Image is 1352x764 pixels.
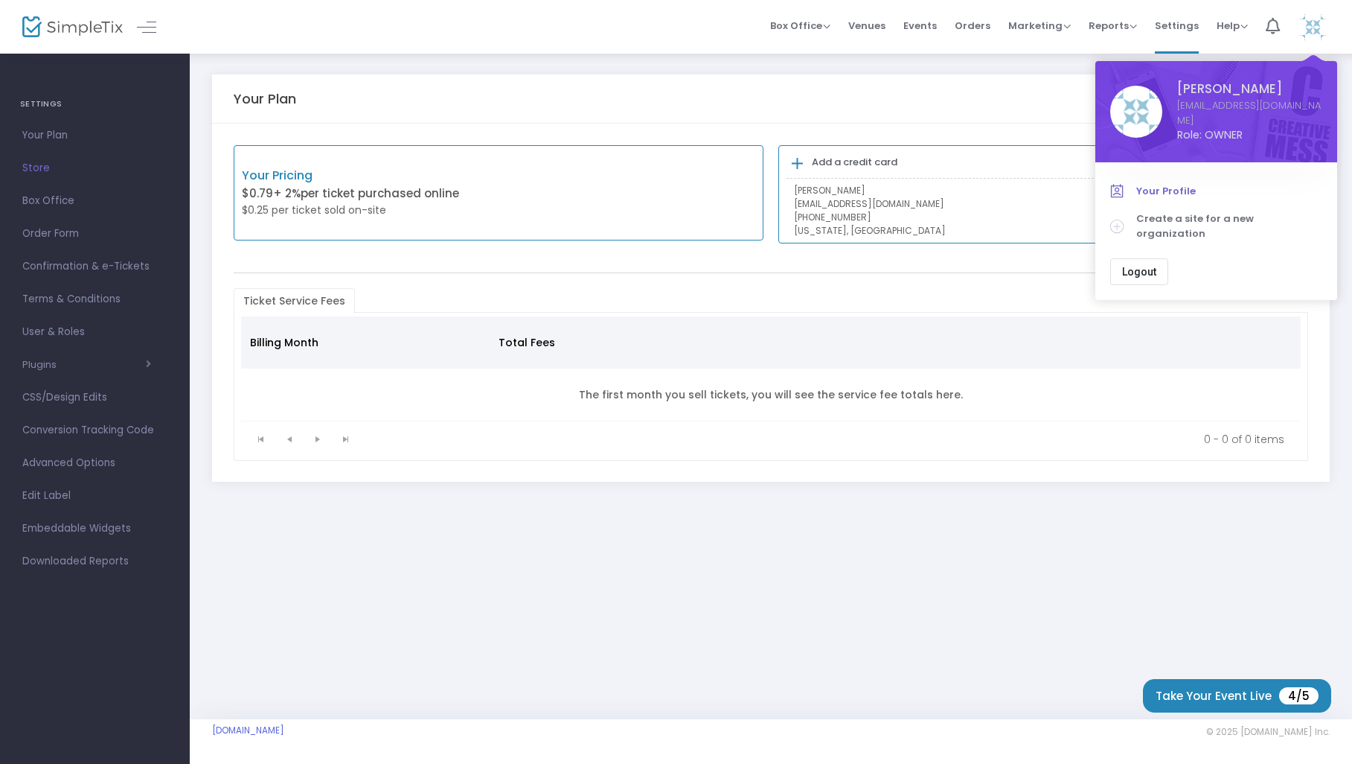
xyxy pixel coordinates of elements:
[22,322,167,342] span: User & Roles
[1155,7,1199,45] span: Settings
[955,7,990,45] span: Orders
[1110,258,1168,285] button: Logout
[794,211,1202,224] p: [PHONE_NUMBER]
[22,519,167,538] span: Embeddable Widgets
[22,421,167,440] span: Conversion Tracking Code
[22,224,167,243] span: Order Form
[22,552,167,571] span: Downloaded Reports
[1177,80,1322,98] span: [PERSON_NAME]
[490,316,716,369] th: Total Fees
[22,388,167,407] span: CSS/Design Edits
[1008,19,1071,33] span: Marketing
[241,369,1301,421] td: The first month you sell tickets, you will see the service fee totals here.
[1136,211,1322,241] span: Create a site for a new organization
[242,185,499,203] p: $0.79 per ticket purchased online
[848,7,885,45] span: Venues
[242,203,499,218] p: $0.25 per ticket sold on-site
[22,159,167,178] span: Store
[1217,19,1248,33] span: Help
[903,7,937,45] span: Events
[234,289,354,313] span: Ticket Service Fees
[241,316,1301,421] div: Data table
[770,19,830,33] span: Box Office
[794,224,1202,238] p: [US_STATE], [GEOGRAPHIC_DATA]
[1089,19,1137,33] span: Reports
[20,89,170,119] h4: SETTINGS
[273,185,301,201] span: + 2%
[22,359,151,371] button: Plugins
[371,432,1285,447] kendo-pager-info: 0 - 0 of 0 items
[1110,177,1322,206] a: Your Profile
[1206,726,1330,738] span: © 2025 [DOMAIN_NAME] Inc.
[212,725,284,736] a: [DOMAIN_NAME]
[22,126,167,145] span: Your Plan
[1110,205,1322,247] a: Create a site for a new organization
[22,191,167,211] span: Box Office
[1177,127,1322,143] span: Role: OWNER
[794,197,1202,211] p: [EMAIL_ADDRESS][DOMAIN_NAME]
[242,167,499,185] p: Your Pricing
[794,184,1202,197] p: [PERSON_NAME]
[812,155,897,169] b: Add a credit card
[22,486,167,506] span: Edit Label
[1279,687,1319,704] span: 4/5
[1143,679,1331,713] button: Take Your Event Live4/5
[22,453,167,473] span: Advanced Options
[22,290,167,309] span: Terms & Conditions
[1122,266,1156,278] span: Logout
[1136,184,1322,199] span: Your Profile
[22,257,167,276] span: Confirmation & e-Tickets
[241,316,490,369] th: Billing Month
[234,91,296,107] h5: Your Plan
[1177,98,1322,127] a: [EMAIL_ADDRESS][DOMAIN_NAME]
